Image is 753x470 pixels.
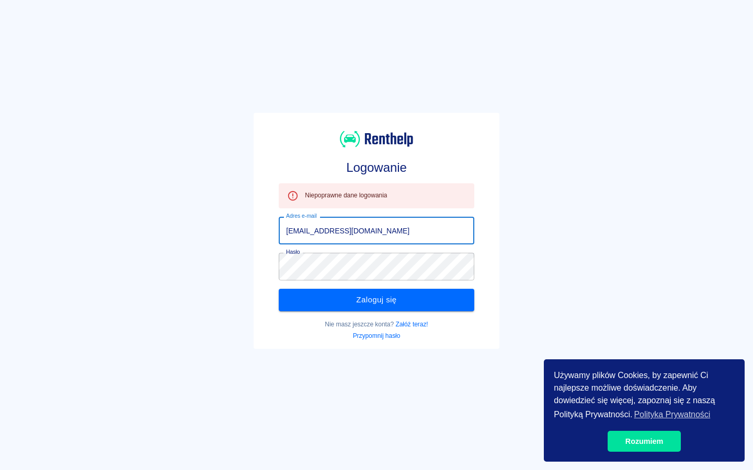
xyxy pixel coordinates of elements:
span: Używamy plików Cookies, by zapewnić Ci najlepsze możliwe doświadczenie. Aby dowiedzieć się więcej... [554,369,735,422]
button: Zaloguj się [279,289,474,311]
h3: Logowanie [279,160,474,175]
label: Hasło [286,248,300,256]
p: Nie masz jeszcze konta? [279,320,474,329]
a: learn more about cookies [632,407,712,422]
img: Renthelp logo [340,130,413,149]
div: cookieconsent [544,359,745,462]
label: Adres e-mail [286,212,316,220]
a: Załóż teraz! [395,321,428,328]
div: Niepoprawne dane logowania [305,186,387,205]
a: dismiss cookie message [608,431,681,452]
a: Przypomnij hasło [353,332,401,339]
